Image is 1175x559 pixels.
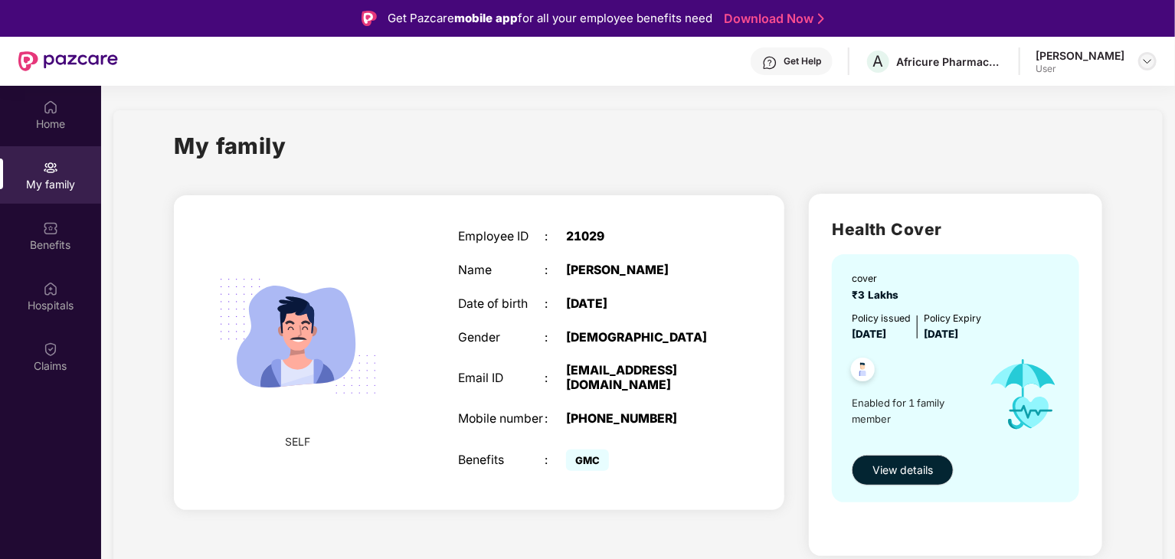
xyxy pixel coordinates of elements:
[43,281,58,296] img: svg+xml;base64,PHN2ZyBpZD0iSG9zcGl0YWxzIiB4bWxucz0iaHR0cDovL3d3dy53My5vcmcvMjAwMC9zdmciIHdpZHRoPS...
[724,11,820,27] a: Download Now
[1036,48,1124,63] div: [PERSON_NAME]
[873,52,884,70] span: A
[454,11,518,25] strong: mobile app
[545,412,566,427] div: :
[566,331,718,345] div: [DEMOGRAPHIC_DATA]
[174,129,286,163] h1: My family
[844,353,882,391] img: svg+xml;base64,PHN2ZyB4bWxucz0iaHR0cDovL3d3dy53My5vcmcvMjAwMC9zdmciIHdpZHRoPSI0OC45NDMiIGhlaWdodD...
[852,311,911,325] div: Policy issued
[458,412,545,427] div: Mobile number
[201,239,395,433] img: svg+xml;base64,PHN2ZyB4bWxucz0iaHR0cDovL3d3dy53My5vcmcvMjAwMC9zdmciIHdpZHRoPSIyMjQiIGhlaWdodD0iMT...
[458,453,545,468] div: Benefits
[545,453,566,468] div: :
[852,271,905,286] div: cover
[458,263,545,278] div: Name
[852,455,954,485] button: View details
[784,55,821,67] div: Get Help
[545,263,566,278] div: :
[43,342,58,357] img: svg+xml;base64,PHN2ZyBpZD0iQ2xhaW0iIHhtbG5zPSJodHRwOi8vd3d3LnczLm9yZy8yMDAwL3N2ZyIgd2lkdGg9IjIwIi...
[458,331,545,345] div: Gender
[896,54,1003,69] div: Africure Pharmaceuticals ([GEOGRAPHIC_DATA]) Private
[852,289,905,301] span: ₹3 Lakhs
[458,297,545,312] div: Date of birth
[566,449,609,471] span: GMC
[388,9,712,28] div: Get Pazcare for all your employee benefits need
[545,297,566,312] div: :
[872,462,933,479] span: View details
[762,55,777,70] img: svg+xml;base64,PHN2ZyBpZD0iSGVscC0zMngzMiIgeG1sbnM9Imh0dHA6Ly93d3cudzMub3JnLzIwMDAvc3ZnIiB3aWR0aD...
[362,11,377,26] img: Logo
[924,328,958,340] span: [DATE]
[566,297,718,312] div: [DATE]
[43,100,58,115] img: svg+xml;base64,PHN2ZyBpZD0iSG9tZSIgeG1sbnM9Imh0dHA6Ly93d3cudzMub3JnLzIwMDAvc3ZnIiB3aWR0aD0iMjAiIG...
[43,221,58,236] img: svg+xml;base64,PHN2ZyBpZD0iQmVuZWZpdHMiIHhtbG5zPSJodHRwOi8vd3d3LnczLm9yZy8yMDAwL3N2ZyIgd2lkdGg9Ij...
[566,412,718,427] div: [PHONE_NUMBER]
[566,263,718,278] div: [PERSON_NAME]
[924,311,981,325] div: Policy Expiry
[566,230,718,244] div: 21029
[18,51,118,71] img: New Pazcare Logo
[286,433,311,450] span: SELF
[975,342,1072,446] img: icon
[832,217,1079,242] h2: Health Cover
[545,230,566,244] div: :
[1141,55,1154,67] img: svg+xml;base64,PHN2ZyBpZD0iRHJvcGRvd24tMzJ4MzIiIHhtbG5zPSJodHRwOi8vd3d3LnczLm9yZy8yMDAwL3N2ZyIgd2...
[545,371,566,386] div: :
[545,331,566,345] div: :
[43,160,58,175] img: svg+xml;base64,PHN2ZyB3aWR0aD0iMjAiIGhlaWdodD0iMjAiIHZpZXdCb3g9IjAgMCAyMCAyMCIgZmlsbD0ibm9uZSIgeG...
[458,230,545,244] div: Employee ID
[852,328,886,340] span: [DATE]
[458,371,545,386] div: Email ID
[566,364,718,393] div: [EMAIL_ADDRESS][DOMAIN_NAME]
[852,395,974,427] span: Enabled for 1 family member
[818,11,824,27] img: Stroke
[1036,63,1124,75] div: User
